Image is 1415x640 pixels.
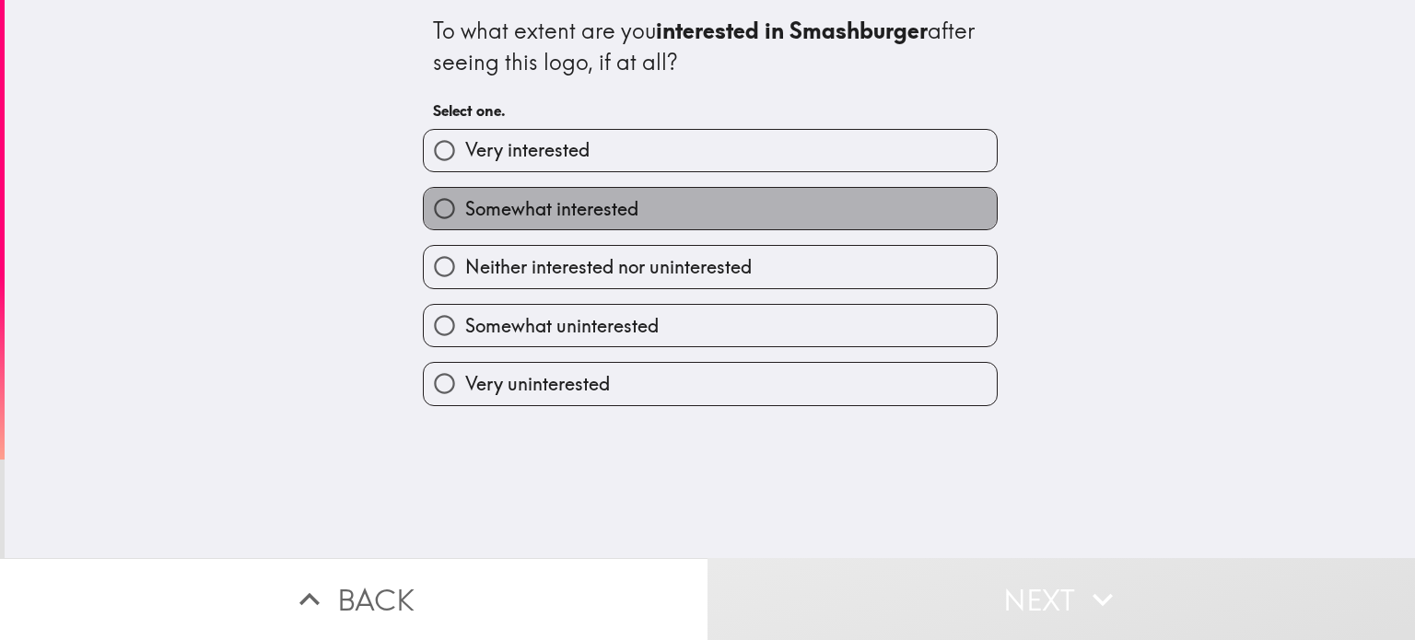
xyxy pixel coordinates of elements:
button: Very interested [424,130,997,171]
span: Very uninterested [465,371,610,397]
button: Somewhat uninterested [424,305,997,346]
b: interested in Smashburger [656,17,928,44]
button: Neither interested nor uninterested [424,246,997,287]
span: Neither interested nor uninterested [465,254,752,280]
button: Next [707,558,1415,640]
span: Very interested [465,137,590,163]
h6: Select one. [433,100,988,121]
button: Very uninterested [424,363,997,404]
button: Somewhat interested [424,188,997,229]
div: To what extent are you after seeing this logo, if at all? [433,16,988,77]
span: Somewhat uninterested [465,313,659,339]
span: Somewhat interested [465,196,638,222]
